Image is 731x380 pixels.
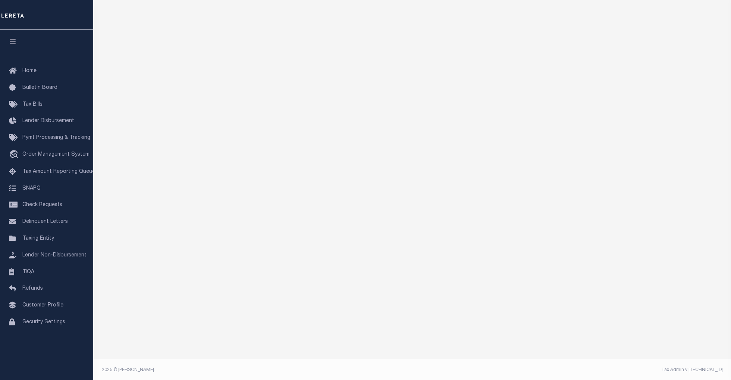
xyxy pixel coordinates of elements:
i: travel_explore [9,150,21,160]
span: Refunds [22,286,43,291]
span: Tax Bills [22,102,43,107]
span: TIQA [22,269,34,274]
span: Pymt Processing & Tracking [22,135,90,140]
span: Lender Disbursement [22,118,74,124]
span: Delinquent Letters [22,219,68,224]
div: Tax Admin v.[TECHNICAL_ID] [418,367,723,373]
span: Home [22,68,37,74]
span: Customer Profile [22,303,63,308]
span: Order Management System [22,152,90,157]
div: 2025 © [PERSON_NAME]. [96,367,412,373]
span: Security Settings [22,320,65,325]
span: Check Requests [22,202,62,208]
span: Taxing Entity [22,236,54,241]
span: Lender Non-Disbursement [22,253,87,258]
span: SNAPQ [22,186,41,191]
span: Tax Amount Reporting Queue [22,169,95,174]
span: Bulletin Board [22,85,57,90]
